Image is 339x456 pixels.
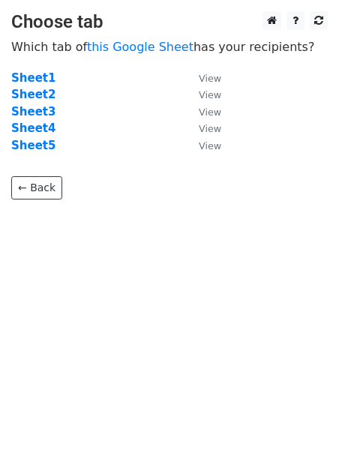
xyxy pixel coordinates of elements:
p: Which tab of has your recipients? [11,39,328,55]
a: Sheet2 [11,88,55,101]
a: this Google Sheet [87,40,193,54]
small: View [199,106,221,118]
a: Sheet1 [11,71,55,85]
a: Sheet4 [11,121,55,135]
small: View [199,123,221,134]
a: View [184,139,221,152]
a: View [184,121,221,135]
a: Sheet5 [11,139,55,152]
a: ← Back [11,176,62,199]
a: View [184,105,221,118]
h3: Choose tab [11,11,328,33]
small: View [199,73,221,84]
a: View [184,88,221,101]
small: View [199,89,221,100]
a: Sheet3 [11,105,55,118]
a: View [184,71,221,85]
small: View [199,140,221,151]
